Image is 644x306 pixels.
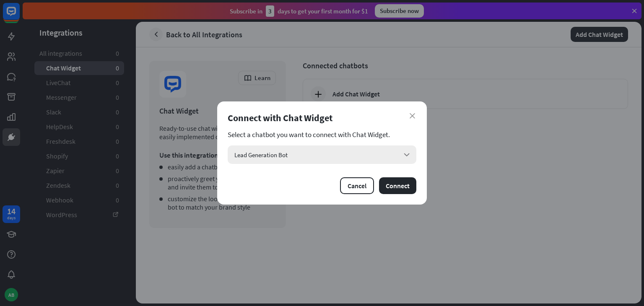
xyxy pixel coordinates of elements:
[340,177,374,194] button: Cancel
[228,112,416,124] div: Connect with Chat Widget
[402,150,411,159] i: arrow_down
[7,3,32,29] button: Open LiveChat chat widget
[410,113,415,119] i: close
[234,151,288,159] span: Lead Generation Bot
[228,130,416,139] section: Select a chatbot you want to connect with Chat Widget.
[379,177,416,194] button: Connect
